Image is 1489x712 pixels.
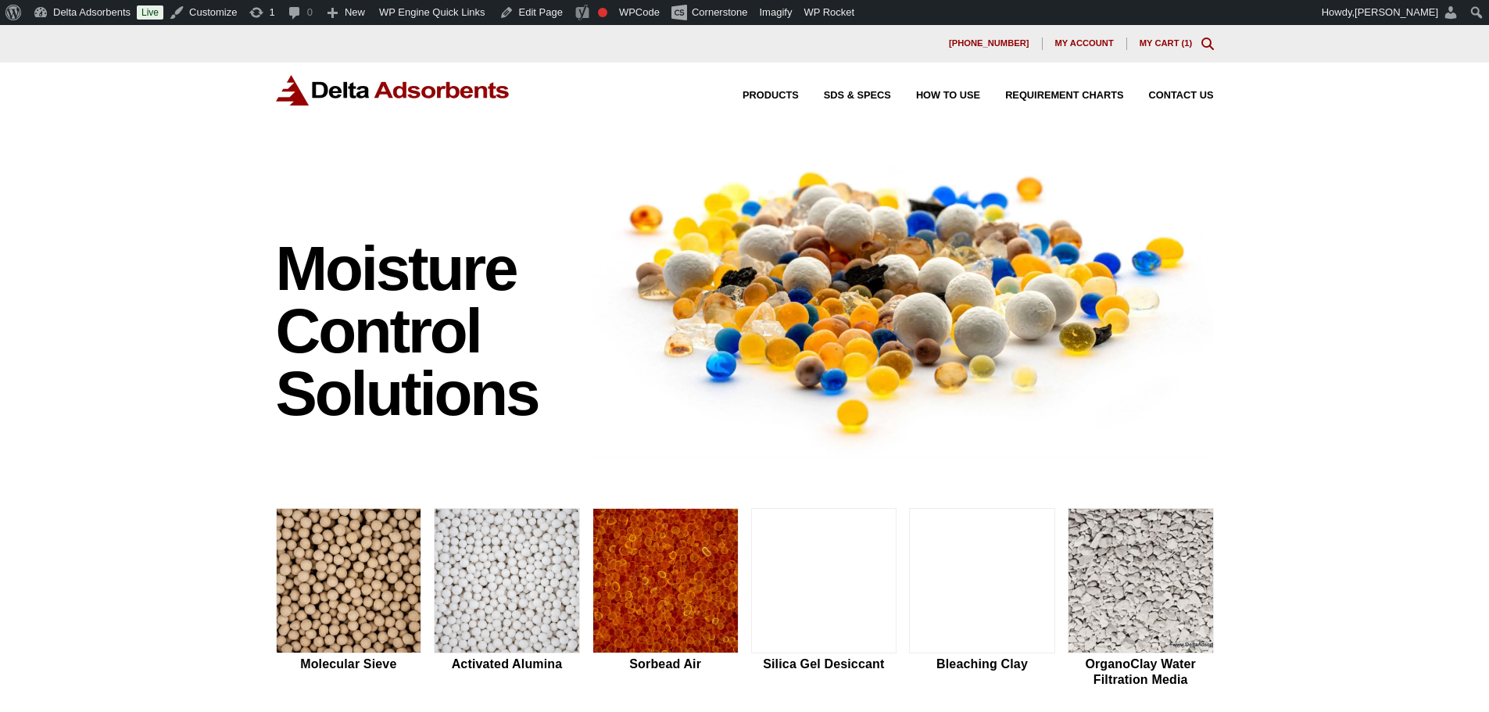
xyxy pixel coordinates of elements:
span: [PERSON_NAME] [1355,6,1438,18]
a: Sorbead Air [592,508,739,689]
h2: Molecular Sieve [276,657,422,671]
span: Contact Us [1149,91,1214,101]
a: Activated Alumina [434,508,580,689]
span: How to Use [916,91,980,101]
h2: Silica Gel Desiccant [751,657,897,671]
span: Requirement Charts [1005,91,1123,101]
h2: OrganoClay Water Filtration Media [1068,657,1214,686]
h2: Sorbead Air [592,657,739,671]
a: Live [137,5,163,20]
a: [PHONE_NUMBER] [936,38,1043,50]
img: Image [592,143,1214,458]
a: Bleaching Clay [909,508,1055,689]
span: SDS & SPECS [824,91,891,101]
a: My Cart (1) [1140,38,1193,48]
a: Molecular Sieve [276,508,422,689]
a: OrganoClay Water Filtration Media [1068,508,1214,689]
span: My account [1055,39,1114,48]
div: Focus keyphrase not set [598,8,607,17]
span: 1 [1184,38,1189,48]
a: SDS & SPECS [799,91,891,101]
a: My account [1043,38,1127,50]
a: Contact Us [1124,91,1214,101]
a: Products [718,91,799,101]
a: Requirement Charts [980,91,1123,101]
img: Delta Adsorbents [276,75,510,106]
h2: Activated Alumina [434,657,580,671]
h1: Moisture Control Solutions [276,238,578,425]
a: How to Use [891,91,980,101]
span: [PHONE_NUMBER] [949,39,1029,48]
span: Products [743,91,799,101]
div: Toggle Modal Content [1201,38,1214,50]
a: Silica Gel Desiccant [751,508,897,689]
h2: Bleaching Clay [909,657,1055,671]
